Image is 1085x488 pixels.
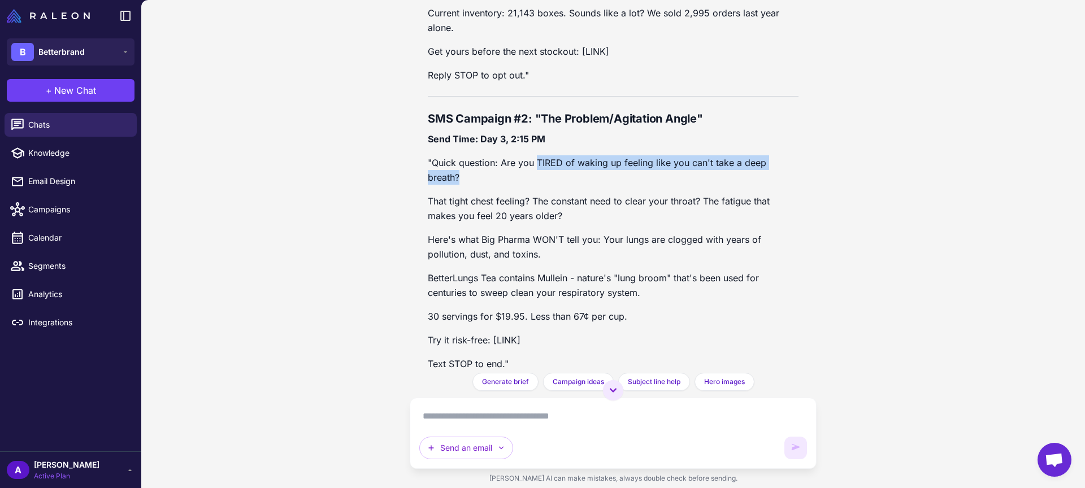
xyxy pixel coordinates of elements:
[28,147,128,159] span: Knowledge
[46,84,52,97] span: +
[7,461,29,479] div: A
[5,141,137,165] a: Knowledge
[428,68,798,82] p: Reply STOP to opt out."
[5,169,137,193] a: Email Design
[7,38,134,66] button: BBetterbrand
[618,373,690,391] button: Subject line help
[428,155,798,185] p: "Quick question: Are you TIRED of waking up feeling like you can't take a deep breath?
[704,377,745,387] span: Hero images
[5,311,137,334] a: Integrations
[28,203,128,216] span: Campaigns
[419,437,513,459] button: Send an email
[428,309,798,324] p: 30 servings for $19.95. Less than 67¢ per cup.
[428,271,798,300] p: BetterLungs Tea contains Mullein - nature's "lung broom" that's been used for centuries to sweep ...
[7,9,94,23] a: Raleon Logo
[428,112,703,125] strong: SMS Campaign #2: "The Problem/Agitation Angle"
[428,6,798,35] p: Current inventory: 21,143 boxes. Sounds like a lot? We sold 2,995 orders last year alone.
[428,133,545,145] strong: Send Time: Day 3, 2:15 PM
[7,9,90,23] img: Raleon Logo
[428,194,798,223] p: That tight chest feeling? The constant need to clear your throat? The fatigue that makes you feel...
[410,469,817,488] div: [PERSON_NAME] AI can make mistakes, always double check before sending.
[28,288,128,300] span: Analytics
[5,113,137,137] a: Chats
[28,316,128,329] span: Integrations
[28,260,128,272] span: Segments
[695,373,754,391] button: Hero images
[5,198,137,221] a: Campaigns
[482,377,529,387] span: Generate brief
[1038,443,1071,477] div: Open chat
[28,232,128,244] span: Calendar
[34,459,99,471] span: [PERSON_NAME]
[11,43,34,61] div: B
[428,333,798,347] p: Try it risk-free: [LINK]
[34,471,99,481] span: Active Plan
[553,377,604,387] span: Campaign ideas
[38,46,85,58] span: Betterbrand
[5,226,137,250] a: Calendar
[7,79,134,102] button: +New Chat
[628,377,680,387] span: Subject line help
[428,232,798,262] p: Here's what Big Pharma WON'T tell you: Your lungs are clogged with years of pollution, dust, and ...
[472,373,539,391] button: Generate brief
[428,44,798,59] p: Get yours before the next stockout: [LINK]
[543,373,614,391] button: Campaign ideas
[54,84,96,97] span: New Chat
[28,119,128,131] span: Chats
[5,254,137,278] a: Segments
[28,175,128,188] span: Email Design
[428,356,798,371] p: Text STOP to end."
[5,282,137,306] a: Analytics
